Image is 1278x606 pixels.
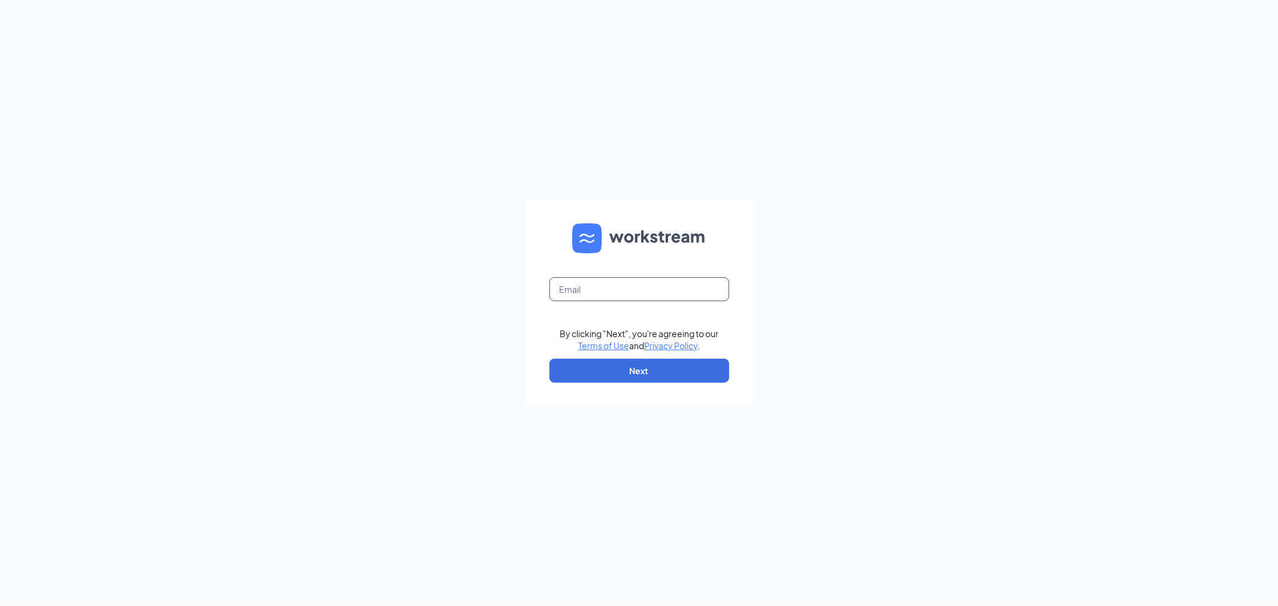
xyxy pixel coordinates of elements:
a: Terms of Use [578,340,629,351]
img: WS logo and Workstream text [572,223,706,253]
div: By clicking "Next", you're agreeing to our and . [560,328,718,352]
button: Next [549,359,729,383]
input: Email [549,277,729,301]
a: Privacy Policy [644,340,697,351]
